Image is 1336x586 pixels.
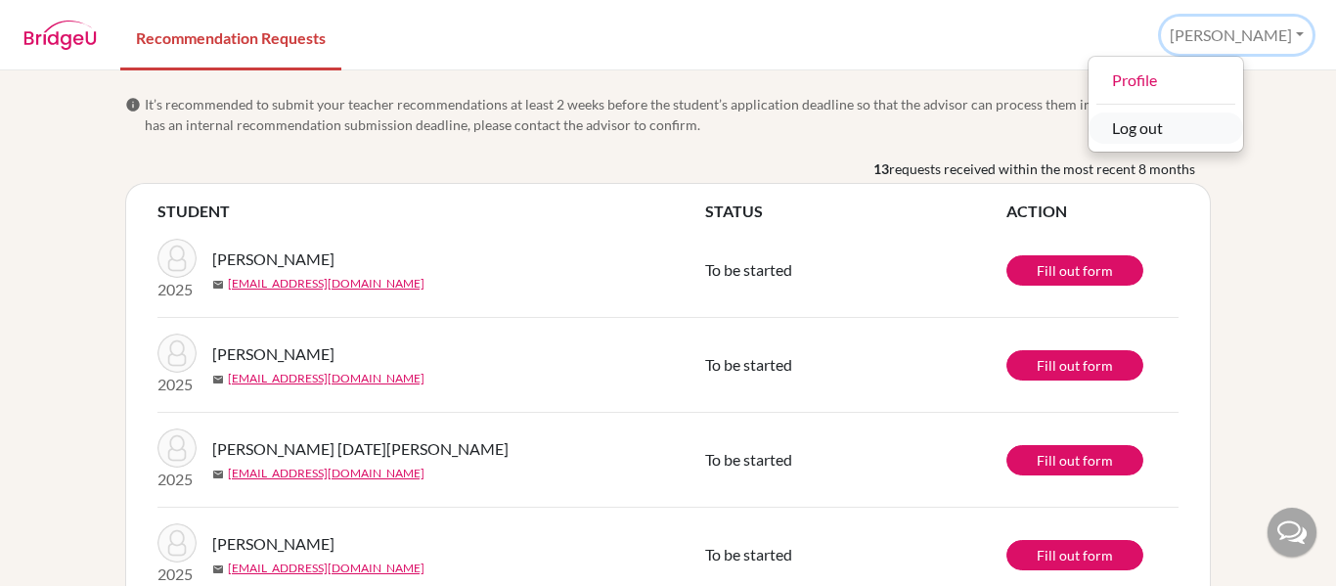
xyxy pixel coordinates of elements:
span: [PERSON_NAME] [212,248,334,271]
span: mail [212,563,224,575]
img: Sánchez Pascua, Hector Jose [157,428,197,468]
a: [EMAIL_ADDRESS][DOMAIN_NAME] [228,275,424,293]
a: Fill out form [1006,350,1143,381]
img: Lopez, Josue [157,523,197,563]
th: STUDENT [157,200,705,223]
img: Rodriguez, Rodrigo [157,334,197,373]
span: mail [212,279,224,291]
th: STATUS [705,200,1006,223]
span: info [125,97,141,113]
div: [PERSON_NAME] [1088,56,1244,153]
span: mail [212,374,224,385]
span: It’s recommended to submit your teacher recommendations at least 2 weeks before the student’s app... [145,94,1211,135]
p: 2025 [157,563,197,586]
span: To be started [705,545,792,563]
b: 13 [873,158,889,179]
span: To be started [705,355,792,374]
img: Rodriguez, Rodrigo [157,239,197,278]
a: [EMAIL_ADDRESS][DOMAIN_NAME] [228,560,424,577]
span: mail [212,469,224,480]
p: 2025 [157,468,197,491]
span: [PERSON_NAME] [212,532,334,556]
a: Profile [1089,65,1243,96]
img: BridgeU logo [23,21,97,50]
button: [PERSON_NAME] [1161,17,1313,54]
span: To be started [705,450,792,469]
a: [EMAIL_ADDRESS][DOMAIN_NAME] [228,465,424,482]
p: 2025 [157,278,197,301]
a: Fill out form [1006,445,1143,475]
th: ACTION [1006,200,1179,223]
p: 2025 [157,373,197,396]
a: Fill out form [1006,255,1143,286]
button: Log out [1089,113,1243,144]
span: [PERSON_NAME] [212,342,334,366]
span: requests received within the most recent 8 months [889,158,1195,179]
a: Fill out form [1006,540,1143,570]
span: To be started [705,260,792,279]
a: Recommendation Requests [120,3,341,70]
span: [PERSON_NAME] [DATE][PERSON_NAME] [212,437,509,461]
a: [EMAIL_ADDRESS][DOMAIN_NAME] [228,370,424,387]
span: Help [44,14,84,31]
